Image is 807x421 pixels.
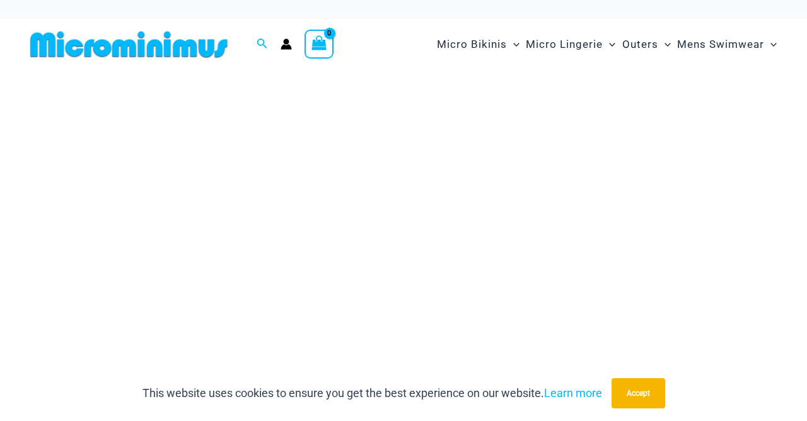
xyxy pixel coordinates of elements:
[658,28,671,61] span: Menu Toggle
[544,386,602,400] a: Learn more
[622,28,658,61] span: Outers
[434,25,523,64] a: Micro BikinisMenu ToggleMenu Toggle
[281,38,292,50] a: Account icon link
[142,384,602,403] p: This website uses cookies to ensure you get the best experience on our website.
[305,30,334,59] a: View Shopping Cart, empty
[437,28,507,61] span: Micro Bikinis
[764,28,777,61] span: Menu Toggle
[432,23,782,66] nav: Site Navigation
[523,25,618,64] a: Micro LingerieMenu ToggleMenu Toggle
[507,28,520,61] span: Menu Toggle
[25,30,233,59] img: MM SHOP LOGO FLAT
[612,378,665,408] button: Accept
[603,28,615,61] span: Menu Toggle
[674,25,780,64] a: Mens SwimwearMenu ToggleMenu Toggle
[677,28,764,61] span: Mens Swimwear
[526,28,603,61] span: Micro Lingerie
[257,37,268,52] a: Search icon link
[619,25,674,64] a: OutersMenu ToggleMenu Toggle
